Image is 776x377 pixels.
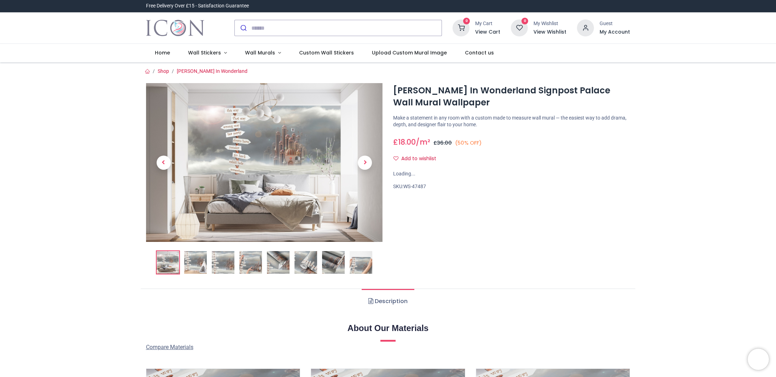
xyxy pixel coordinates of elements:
sup: 0 [463,18,470,24]
div: Loading... [393,170,630,178]
img: Extra product image [267,251,290,274]
a: Previous [146,107,181,218]
span: Next [358,156,372,170]
iframe: Customer reviews powered by Trustpilot [482,2,630,10]
iframe: Brevo live chat [748,349,769,370]
h2: About Our Materials [146,322,630,334]
img: Alice In Wonderland Signpost Palace Wall Mural Wallpaper [157,251,179,274]
a: 0 [453,25,469,30]
span: /m² [416,137,430,147]
img: Icon Wall Stickers [146,18,204,38]
a: My Account [600,29,630,36]
a: Description [362,289,414,314]
a: Logo of Icon Wall Stickers [146,18,204,38]
i: Add to wishlist [393,156,398,161]
span: Wall Murals [245,49,275,56]
a: [PERSON_NAME] In Wonderland [177,68,247,74]
sup: 0 [521,18,528,24]
span: 18.00 [398,137,416,147]
a: View Cart [475,29,500,36]
a: View Wishlist [533,29,566,36]
a: Shop [158,68,169,74]
span: Upload Custom Mural Image [372,49,447,56]
a: Wall Murals [236,44,290,62]
a: 0 [511,25,528,30]
span: 36.00 [437,139,452,146]
img: Extra product image [322,251,345,274]
span: Compare Materials [146,344,193,350]
div: My Wishlist [533,20,566,27]
div: SKU: [393,183,630,190]
img: Extra product image [350,251,372,274]
div: Free Delivery Over £15 - Satisfaction Guarantee [146,2,249,10]
span: Previous [157,156,171,170]
span: £ [393,137,416,147]
button: Submit [235,20,251,36]
img: Alice In Wonderland Signpost Palace Wall Mural Wallpaper [146,83,383,242]
button: Add to wishlistAdd to wishlist [393,153,442,165]
small: (50% OFF) [455,139,482,147]
a: Wall Stickers [179,44,236,62]
div: My Cart [475,20,500,27]
span: Wall Stickers [188,49,221,56]
h1: [PERSON_NAME] In Wonderland Signpost Palace Wall Mural Wallpaper [393,85,630,109]
img: Extra product image [294,251,317,274]
span: Custom Wall Stickers [299,49,354,56]
div: Guest [600,20,630,27]
span: £ [433,139,452,146]
img: Extra product image [239,251,262,274]
img: WS-47487-03 [212,251,234,274]
a: Next [347,107,383,218]
span: WS-47487 [403,184,426,189]
span: Contact us [465,49,494,56]
p: Make a statement in any room with a custom made to measure wall mural — the easiest way to add dr... [393,115,630,128]
img: WS-47487-02 [184,251,207,274]
span: Home [155,49,170,56]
